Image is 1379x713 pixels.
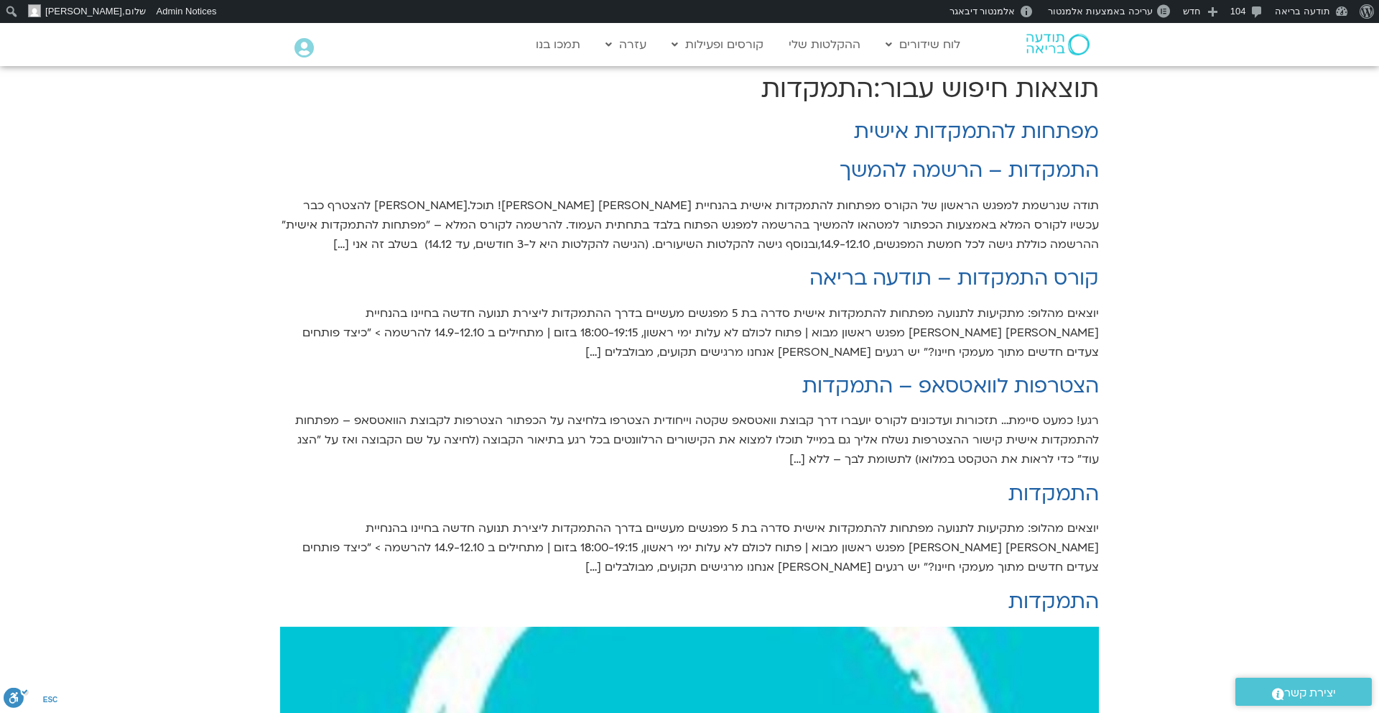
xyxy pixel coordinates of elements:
[1284,684,1336,703] span: יצירת קשר
[781,31,868,58] a: ההקלטות שלי
[854,118,1099,145] a: מפתחות להתמקדות אישית
[529,31,588,58] a: תמכו בנו
[1048,6,1152,17] span: עריכה באמצעות אלמנטור
[840,157,1099,184] a: התמקדות – הרשמה להמשך
[761,72,873,106] span: התמקדות
[878,31,967,58] a: לוח שידורים
[1235,678,1372,706] a: יצירת קשר
[280,411,1099,469] p: רגע! כמעט סיימת… תזכורות ועדכונים לקורס יועברו דרך קבוצת וואטסאפ שקטה וייחודית הצטרפו בלחיצה על ה...
[45,6,122,17] span: [PERSON_NAME]
[1008,480,1099,507] a: התמקדות
[802,372,1099,400] a: הצטרפות לוואטסאפ – התמקדות
[1008,588,1099,615] a: התמקדות
[280,72,1099,106] h1: תוצאות חיפוש עבור:
[1026,34,1090,55] img: תודעה בריאה
[280,304,1099,362] p: יוצאים מהלופ: מתקיעות לתנועה מפתחות להתמקדות אישית סדרה בת 5 מפגשים מעשיים בדרך ההתמקדות ליצירת ת...
[280,519,1099,577] p: יוצאים מהלופ: מתקיעות לתנועה מפתחות להתמקדות אישית סדרה בת 5 מפגשים מעשיים בדרך ההתמקדות ליצירת ת...
[809,264,1099,292] a: קורס התמקדות – תודעה בריאה
[664,31,771,58] a: קורסים ופעילות
[280,196,1099,254] p: תודה שנרשמת למפגש הראשון של הקורס מפתחות להתמקדות אישית בהנחיית [PERSON_NAME] [PERSON_NAME]! תוכל...
[598,31,654,58] a: עזרה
